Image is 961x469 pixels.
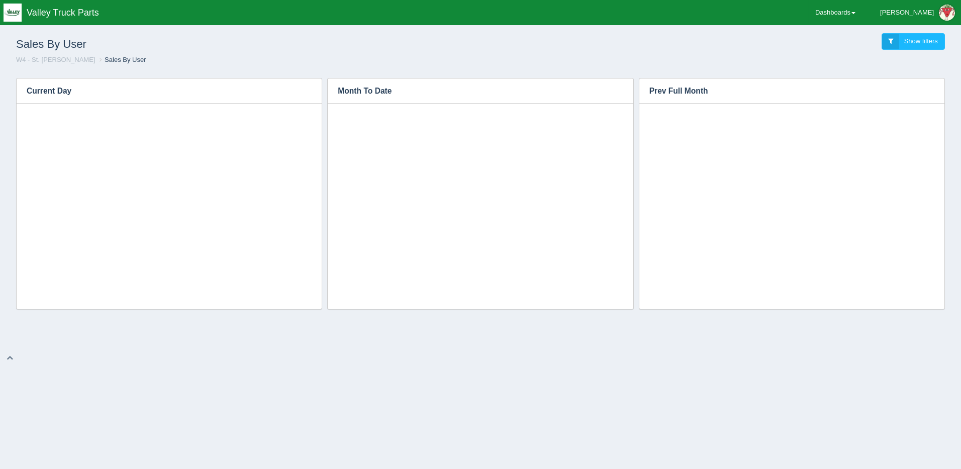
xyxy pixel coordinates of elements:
h3: Current Day [17,79,307,104]
li: Sales By User [97,55,146,65]
h3: Prev Full Month [639,79,929,104]
span: Show filters [904,37,938,45]
h3: Month To Date [328,79,618,104]
img: q1blfpkbivjhsugxdrfq.png [4,4,22,22]
div: [PERSON_NAME] [880,3,934,23]
span: Valley Truck Parts [27,8,99,18]
h1: Sales By User [16,33,480,55]
a: Show filters [882,33,945,50]
a: W4 - St. [PERSON_NAME] [16,56,95,63]
img: Profile Picture [939,5,955,21]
